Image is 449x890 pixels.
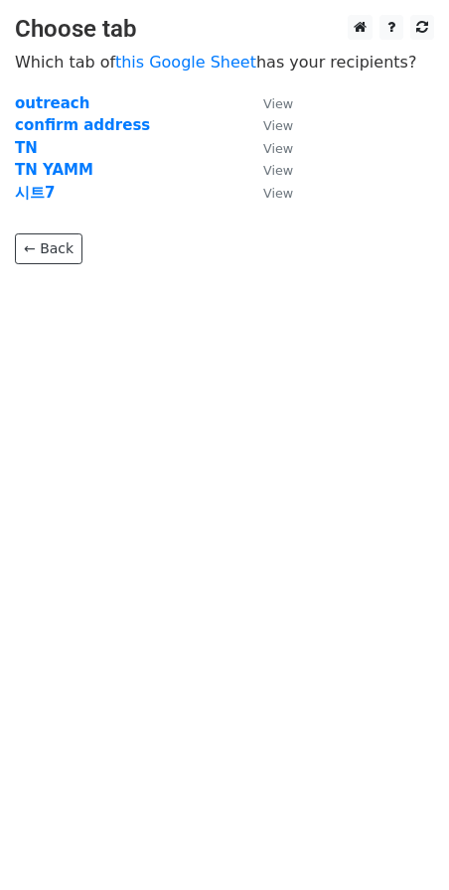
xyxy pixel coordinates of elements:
a: TN [15,139,38,157]
a: 시트7 [15,184,55,202]
a: View [243,94,293,112]
a: View [243,139,293,157]
h3: Choose tab [15,15,434,44]
a: View [243,116,293,134]
small: View [263,163,293,178]
a: this Google Sheet [115,53,256,72]
a: outreach [15,94,89,112]
small: View [263,96,293,111]
a: confirm address [15,116,150,134]
small: View [263,118,293,133]
small: View [263,186,293,201]
small: View [263,141,293,156]
a: ← Back [15,233,82,264]
a: View [243,184,293,202]
p: Which tab of has your recipients? [15,52,434,73]
a: TN YAMM [15,161,93,179]
a: View [243,161,293,179]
